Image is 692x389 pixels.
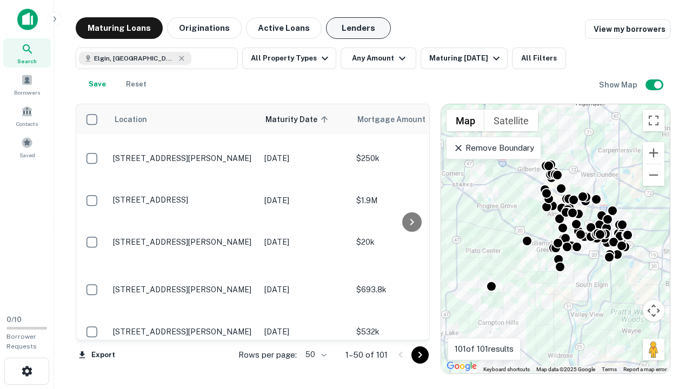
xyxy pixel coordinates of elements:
span: Mortgage Amount [357,113,440,126]
span: Saved [19,151,35,159]
p: [STREET_ADDRESS][PERSON_NAME] [113,285,254,294]
span: Borrowers [14,88,40,97]
a: Search [3,38,51,68]
button: Lenders [326,17,391,39]
button: Keyboard shortcuts [483,366,530,373]
p: 1–50 of 101 [345,348,388,361]
p: Rows per page: [238,348,297,361]
img: capitalize-icon.png [17,9,38,30]
a: Saved [3,132,51,162]
button: Save your search to get updates of matches that match your search criteria. [80,73,115,95]
p: $20k [356,236,464,248]
span: Elgin, [GEOGRAPHIC_DATA], [GEOGRAPHIC_DATA] [94,53,175,63]
button: Zoom out [643,164,664,186]
div: Maturing [DATE] [429,52,503,65]
button: Toggle fullscreen view [643,110,664,131]
button: Show satellite imagery [484,110,538,131]
span: Borrower Requests [6,333,37,350]
span: Contacts [16,119,38,128]
img: Google [444,359,480,373]
button: Active Loans [246,17,322,39]
iframe: Chat Widget [638,303,692,354]
a: View my borrowers [585,19,670,39]
a: Contacts [3,101,51,130]
th: Mortgage Amount [351,104,470,135]
a: Borrowers [3,70,51,99]
a: Report a map error [623,366,667,372]
button: Export [76,347,118,363]
button: Originations [167,17,242,39]
p: [DATE] [264,194,345,206]
p: $250k [356,152,464,164]
button: Maturing Loans [76,17,163,39]
button: All Filters [512,48,566,69]
button: Go to next page [411,346,429,364]
div: 0 0 [441,104,670,373]
span: Location [114,113,147,126]
button: All Property Types [242,48,336,69]
span: 0 / 10 [6,316,22,324]
div: 50 [301,347,328,363]
p: [DATE] [264,152,345,164]
th: Maturity Date [259,104,351,135]
button: Zoom in [643,142,664,164]
p: [DATE] [264,284,345,296]
p: [DATE] [264,326,345,338]
p: [STREET_ADDRESS][PERSON_NAME] [113,327,254,337]
h6: Show Map [599,79,639,91]
button: Map camera controls [643,300,664,321]
button: Show street map [447,110,484,131]
button: Reset [119,73,154,95]
span: Search [17,57,37,65]
span: Maturity Date [265,113,331,126]
p: [STREET_ADDRESS] [113,195,254,205]
p: Remove Boundary [453,142,534,155]
a: Terms (opens in new tab) [602,366,617,372]
p: 101 of 101 results [455,343,514,356]
th: Location [108,104,259,135]
button: Any Amount [341,48,416,69]
p: [STREET_ADDRESS][PERSON_NAME] [113,153,254,163]
p: $532k [356,326,464,338]
p: [DATE] [264,236,345,248]
button: Maturing [DATE] [421,48,508,69]
p: $693.8k [356,284,464,296]
p: $1.9M [356,194,464,206]
p: [STREET_ADDRESS][PERSON_NAME] [113,237,254,247]
span: Map data ©2025 Google [536,366,595,372]
a: Open this area in Google Maps (opens a new window) [444,359,480,373]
